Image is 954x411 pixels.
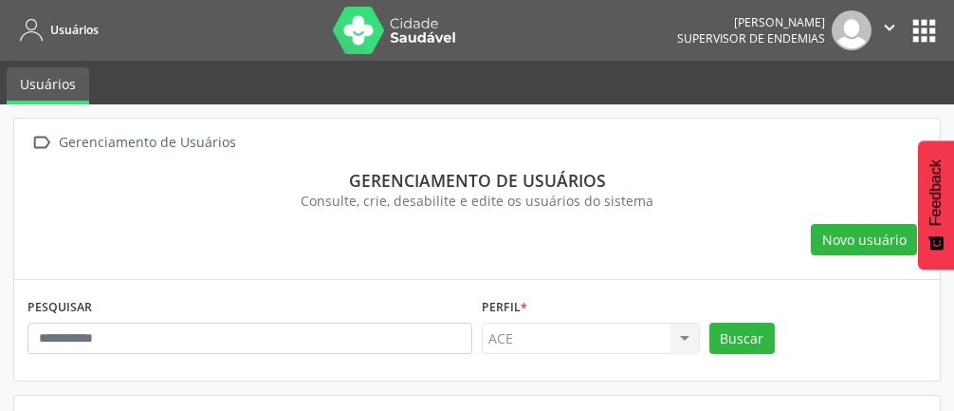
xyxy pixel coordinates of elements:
[482,293,527,323] label: Perfil
[908,14,941,47] button: apps
[822,230,907,250] span: Novo usuário
[50,22,99,38] span: Usuários
[871,10,908,50] button: 
[13,14,99,46] a: Usuários
[55,129,239,157] div: Gerenciamento de Usuários
[7,67,89,104] a: Usuários
[41,170,913,191] div: Gerenciamento de usuários
[41,191,913,211] div: Consulte, crie, desabilite e edite os usuários do sistema
[832,10,871,50] img: img
[927,159,945,226] span: Feedback
[918,140,954,270] button: Feedback - Mostrar pesquisa
[28,129,239,157] a:  Gerenciamento de Usuários
[709,323,775,355] button: Buscar
[677,30,825,47] span: Supervisor de Endemias
[28,293,92,323] label: PESQUISAR
[677,14,825,30] div: [PERSON_NAME]
[28,129,55,157] i: 
[811,224,917,256] button: Novo usuário
[879,17,900,38] i: 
